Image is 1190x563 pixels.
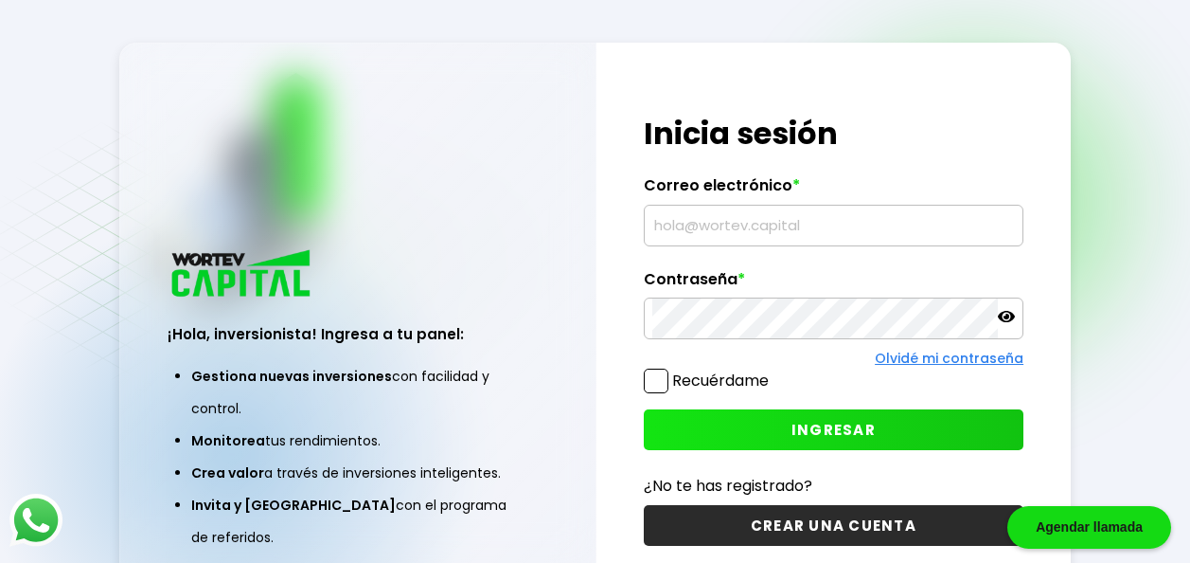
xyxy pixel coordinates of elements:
div: Agendar llamada [1007,506,1171,549]
span: Crea valor [191,463,264,482]
label: Recuérdame [672,370,769,391]
h3: ¡Hola, inversionista! Ingresa a tu panel: [168,323,547,345]
span: INGRESAR [791,420,876,440]
button: CREAR UNA CUENTA [644,505,1023,546]
img: logos_whatsapp-icon.242b2217.svg [9,494,62,547]
label: Correo electrónico [644,176,1023,205]
p: ¿No te has registrado? [644,474,1023,498]
button: INGRESAR [644,409,1023,450]
li: a través de inversiones inteligentes. [191,457,524,489]
li: tus rendimientos. [191,425,524,457]
label: Contraseña [644,270,1023,299]
input: hola@wortev.capital [652,206,1015,245]
span: Gestiona nuevas inversiones [191,367,392,386]
li: con facilidad y control. [191,360,524,425]
img: logo_wortev_capital [168,247,317,303]
a: ¿No te has registrado?CREAR UNA CUENTA [644,474,1023,546]
span: Monitorea [191,431,265,450]
li: con el programa de referidos. [191,489,524,554]
span: Invita y [GEOGRAPHIC_DATA] [191,496,396,515]
a: Olvidé mi contraseña [875,349,1023,368]
h1: Inicia sesión [644,111,1023,156]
